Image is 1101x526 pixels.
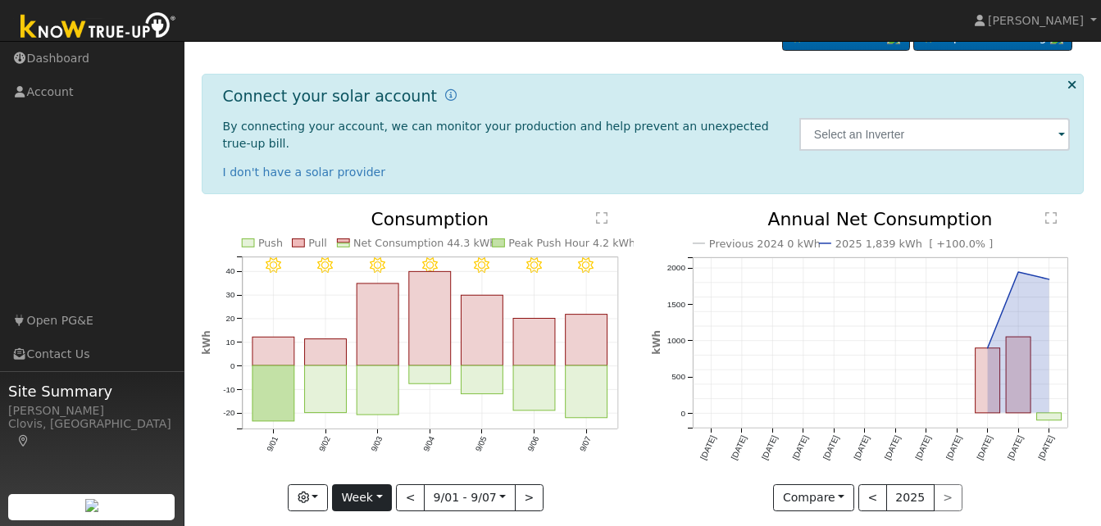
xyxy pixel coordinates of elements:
[85,499,98,512] img: retrieve
[566,315,607,366] rect: onclick=""
[370,258,385,274] i: 9/03 - Clear
[200,331,212,355] text: kWh
[223,385,235,394] text: -10
[424,484,516,512] button: 9/01 - 9/07
[1037,414,1062,421] rect: onclick=""
[515,484,544,512] button: >
[223,87,437,106] h1: Connect your solar account
[667,337,685,346] text: 1000
[223,409,235,418] text: -20
[8,415,175,450] div: Clovis, [GEOGRAPHIC_DATA]
[225,338,234,347] text: 10
[225,291,234,300] text: 30
[578,436,593,454] text: 9/07
[667,300,685,309] text: 1500
[835,238,994,250] text: 2025 1,839 kWh [ +100.0% ]
[526,435,541,453] text: 9/06
[799,118,1071,151] input: Select an Inverter
[396,484,425,512] button: <
[579,258,594,274] i: 9/07 - Clear
[258,238,283,250] text: Push
[422,258,438,274] i: 9/04 - Clear
[760,434,779,461] text: [DATE]
[308,238,327,250] text: Pull
[1037,434,1056,461] text: [DATE]
[12,9,184,46] img: Know True-Up
[213,24,303,43] a: Dashboard
[304,339,346,366] rect: onclick=""
[886,484,935,512] button: 2025
[1045,211,1057,224] text: 
[474,435,489,453] text: 9/05
[371,209,489,229] text: Consumption
[729,434,748,461] text: [DATE]
[409,272,451,366] rect: onclick=""
[988,14,1084,27] span: [PERSON_NAME]
[225,315,234,324] text: 20
[253,366,294,422] rect: onclick=""
[773,484,854,512] button: Compare
[1046,276,1053,283] circle: onclick=""
[976,434,994,461] text: [DATE]
[1015,269,1021,275] circle: onclick=""
[353,238,497,250] text: Net Consumption 44.3 kWh
[976,348,1000,413] rect: onclick=""
[1006,434,1025,461] text: [DATE]
[698,434,717,461] text: [DATE]
[513,319,555,366] rect: onclick=""
[357,366,398,415] rect: onclick=""
[357,283,398,365] rect: onclick=""
[265,258,280,274] i: 9/01 - Clear
[883,434,902,461] text: [DATE]
[821,434,840,461] text: [DATE]
[462,296,503,366] rect: onclick=""
[671,373,685,382] text: 500
[858,484,887,512] button: <
[462,366,503,395] rect: onclick=""
[265,436,280,454] text: 9/01
[369,435,384,453] text: 9/03
[667,264,685,273] text: 2000
[513,366,555,411] rect: onclick=""
[596,211,607,224] text: 
[913,434,932,461] text: [DATE]
[230,361,234,370] text: 0
[253,338,294,366] rect: onclick=""
[680,409,685,418] text: 0
[474,258,489,274] i: 9/05 - Clear
[1006,338,1030,414] rect: onclick=""
[852,434,871,461] text: [DATE]
[317,258,333,274] i: 9/02 - Clear
[8,402,175,419] div: [PERSON_NAME]
[790,434,809,461] text: [DATE]
[332,484,392,512] button: Week
[508,238,635,250] text: Peak Push Hour 4.2 kWh
[944,434,963,461] text: [DATE]
[223,166,386,179] a: I don't have a solar provider
[985,345,991,351] circle: onclick=""
[421,435,436,453] text: 9/04
[566,366,607,419] rect: onclick=""
[526,258,542,274] i: 9/06 - Clear
[651,331,662,356] text: kWh
[409,366,451,384] rect: onclick=""
[317,436,332,454] text: 9/02
[225,267,234,276] text: 40
[16,434,31,447] a: Map
[223,120,769,150] span: By connecting your account, we can monitor your production and help prevent an unexpected true-up...
[767,209,993,229] text: Annual Net Consumption
[304,366,346,414] rect: onclick=""
[709,238,821,250] text: Previous 2024 0 kWh
[8,380,175,402] span: Site Summary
